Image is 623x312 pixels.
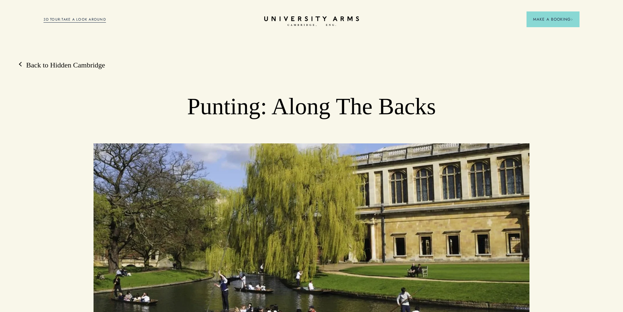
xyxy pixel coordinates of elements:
[571,18,573,21] img: Arrow icon
[20,60,105,70] a: Back to Hidden Cambridge
[264,16,359,27] a: Home
[43,17,106,23] a: 3D TOUR:TAKE A LOOK AROUND
[533,16,573,22] span: Make a Booking
[527,11,580,27] button: Make a BookingArrow icon
[137,93,486,121] h1: Punting: Along The Backs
